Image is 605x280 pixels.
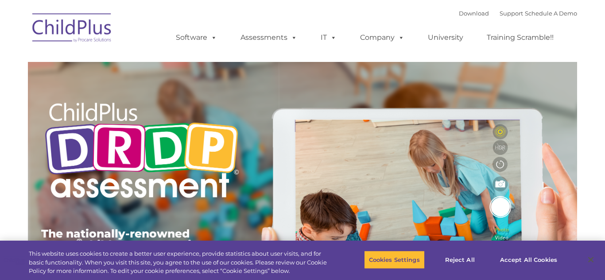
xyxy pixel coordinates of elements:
a: Company [351,29,413,46]
a: IT [312,29,345,46]
button: Reject All [432,250,488,269]
div: This website uses cookies to create a better user experience, provide statistics about user visit... [29,249,333,276]
a: Support [500,10,523,17]
a: Training Scramble!! [478,29,562,46]
a: University [419,29,472,46]
font: | [459,10,577,17]
a: Download [459,10,489,17]
span: The nationally-renowned DRDP child assessment is now available in ChildPlus. [41,227,226,262]
a: Assessments [232,29,306,46]
img: ChildPlus by Procare Solutions [28,7,116,51]
button: Close [581,250,601,269]
sup: © [76,237,83,247]
a: Software [167,29,226,46]
button: Cookies Settings [364,250,425,269]
button: Accept All Cookies [495,250,562,269]
a: Schedule A Demo [525,10,577,17]
img: Copyright - DRDP Logo Light [41,91,242,213]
